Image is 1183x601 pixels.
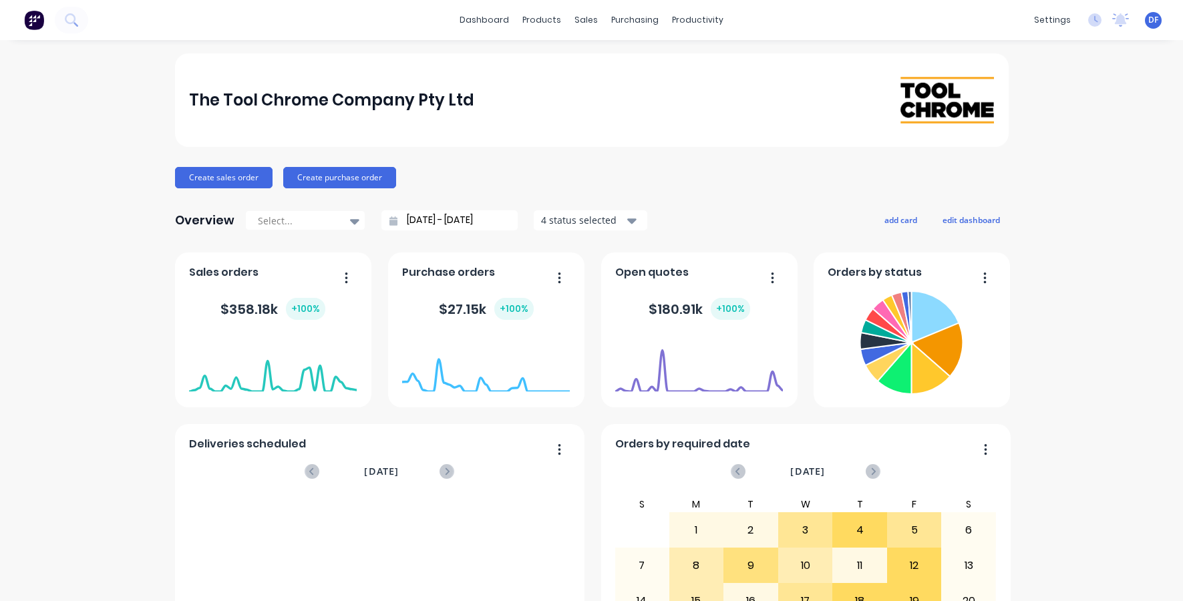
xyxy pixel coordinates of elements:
span: Open quotes [615,264,689,280]
div: 9 [724,549,778,582]
div: M [669,496,724,512]
div: + 100 % [711,298,750,320]
button: edit dashboard [934,211,1009,228]
div: S [941,496,996,512]
div: productivity [665,10,730,30]
div: 5 [888,514,941,547]
div: S [615,496,669,512]
div: The Tool Chrome Company Pty Ltd [189,87,474,114]
div: $ 27.15k [439,298,534,320]
div: W [778,496,833,512]
div: settings [1027,10,1077,30]
img: The Tool Chrome Company Pty Ltd [900,77,994,124]
div: T [723,496,778,512]
a: dashboard [453,10,516,30]
div: T [832,496,887,512]
div: 10 [779,549,832,582]
div: 4 [833,514,886,547]
button: 4 status selected [534,210,647,230]
div: $ 358.18k [220,298,325,320]
div: purchasing [605,10,665,30]
div: $ 180.91k [649,298,750,320]
button: add card [876,211,926,228]
button: Create purchase order [283,167,396,188]
img: Factory [24,10,44,30]
button: Create sales order [175,167,273,188]
div: + 100 % [494,298,534,320]
div: 1 [670,514,723,547]
div: + 100 % [286,298,325,320]
div: 11 [833,549,886,582]
div: sales [568,10,605,30]
iframe: Intercom live chat [1138,556,1170,588]
div: 12 [888,549,941,582]
div: 3 [779,514,832,547]
div: Overview [175,207,234,234]
div: F [887,496,942,512]
span: Orders by status [828,264,922,280]
div: 7 [615,549,669,582]
div: 6 [942,514,995,547]
div: 4 status selected [541,213,625,227]
span: DF [1148,14,1158,26]
span: [DATE] [790,464,825,479]
span: [DATE] [364,464,399,479]
div: 8 [670,549,723,582]
div: 2 [724,514,778,547]
span: Sales orders [189,264,259,280]
div: products [516,10,568,30]
span: Purchase orders [402,264,495,280]
div: 13 [942,549,995,582]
